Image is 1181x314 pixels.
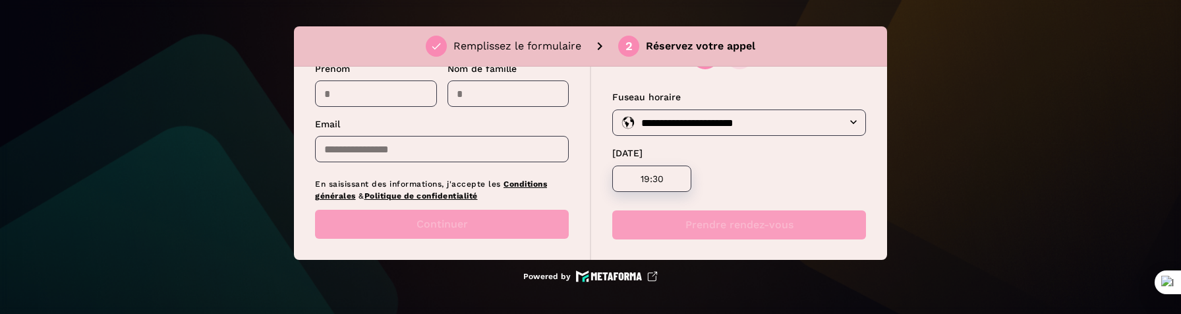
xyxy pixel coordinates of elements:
span: Nom de famille [447,63,517,74]
span: & [359,191,364,201]
div: 2 [625,40,633,52]
button: Open [846,114,861,130]
p: En saisissant des informations, j'accepte les [315,178,569,202]
p: Powered by [523,271,571,282]
span: Email [315,119,340,129]
p: Remplissez le formulaire [453,38,581,54]
a: Powered by [523,270,658,282]
p: [DATE] [612,146,866,160]
p: Fuseau horaire [612,90,866,104]
p: Réservez votre appel [646,38,755,54]
a: Politique de confidentialité [364,191,478,201]
p: 19:30 [628,173,676,184]
span: Prénom [315,63,350,74]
